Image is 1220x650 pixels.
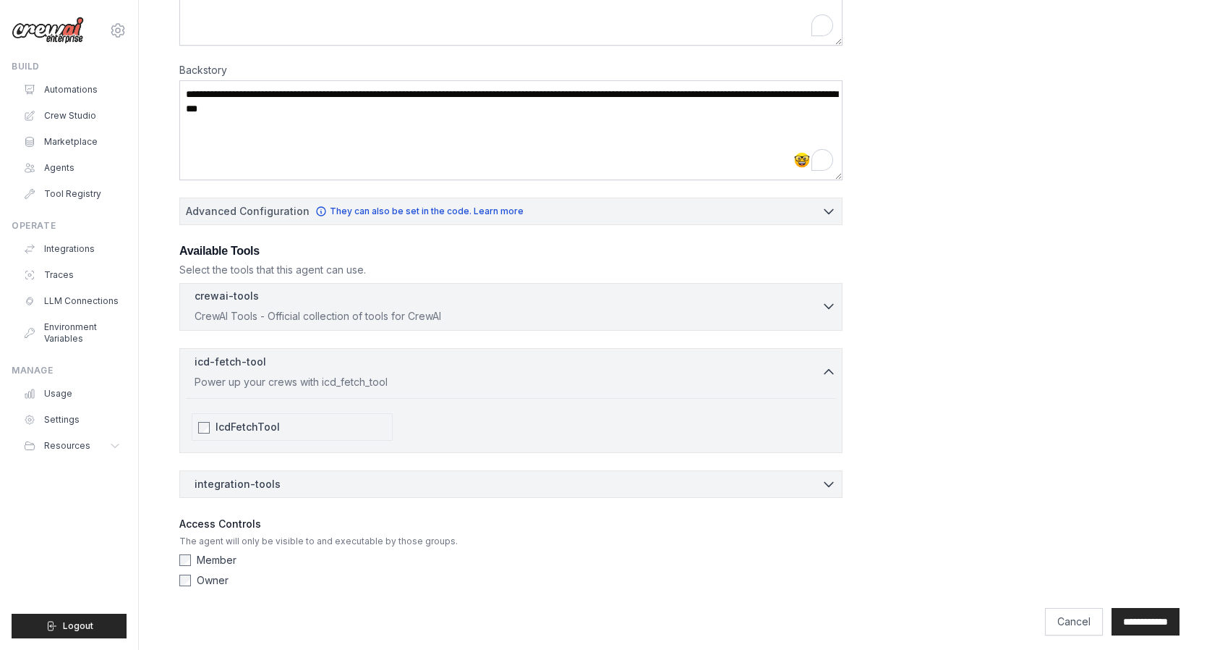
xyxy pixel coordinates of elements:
a: Cancel [1045,608,1103,636]
a: LLM Connections [17,290,127,313]
span: integration-tools [195,477,281,491]
button: icd-fetch-tool Power up your crews with icd_fetch_tool [186,355,836,389]
a: Traces [17,263,127,287]
div: Manage [12,365,127,376]
a: Agents [17,156,127,180]
p: icd-fetch-tool [195,355,266,369]
a: Integrations [17,237,127,261]
p: The agent will only be visible to and executable by those groups. [179,536,843,547]
span: Logout [63,620,93,632]
a: Settings [17,408,127,431]
button: integration-tools [186,477,836,491]
button: Resources [17,434,127,457]
span: Advanced Configuration [186,204,310,219]
a: They can also be set in the code. Learn more [315,206,524,217]
label: Member [197,553,236,567]
a: Environment Variables [17,316,127,350]
label: Owner [197,573,229,588]
textarea: To enrich screen reader interactions, please activate Accessibility in Grammarly extension settings [179,80,843,180]
p: Select the tools that this agent can use. [179,263,843,277]
a: Tool Registry [17,182,127,206]
img: Logo [12,17,84,44]
button: Logout [12,614,127,638]
div: Build [12,61,127,72]
h3: Available Tools [179,242,843,260]
p: Power up your crews with icd_fetch_tool [195,375,822,389]
p: CrewAI Tools - Official collection of tools for CrewAI [195,309,822,324]
a: Marketplace [17,130,127,153]
div: Operate [12,220,127,232]
span: IcdFetchTool [216,420,280,434]
a: Automations [17,78,127,101]
a: Usage [17,382,127,405]
button: crewai-tools CrewAI Tools - Official collection of tools for CrewAI [186,289,836,324]
label: Backstory [179,63,843,77]
label: Access Controls [179,515,843,533]
span: Resources [44,440,90,452]
button: Advanced Configuration They can also be set in the code. Learn more [180,198,842,224]
p: crewai-tools [195,289,259,303]
a: Crew Studio [17,104,127,127]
